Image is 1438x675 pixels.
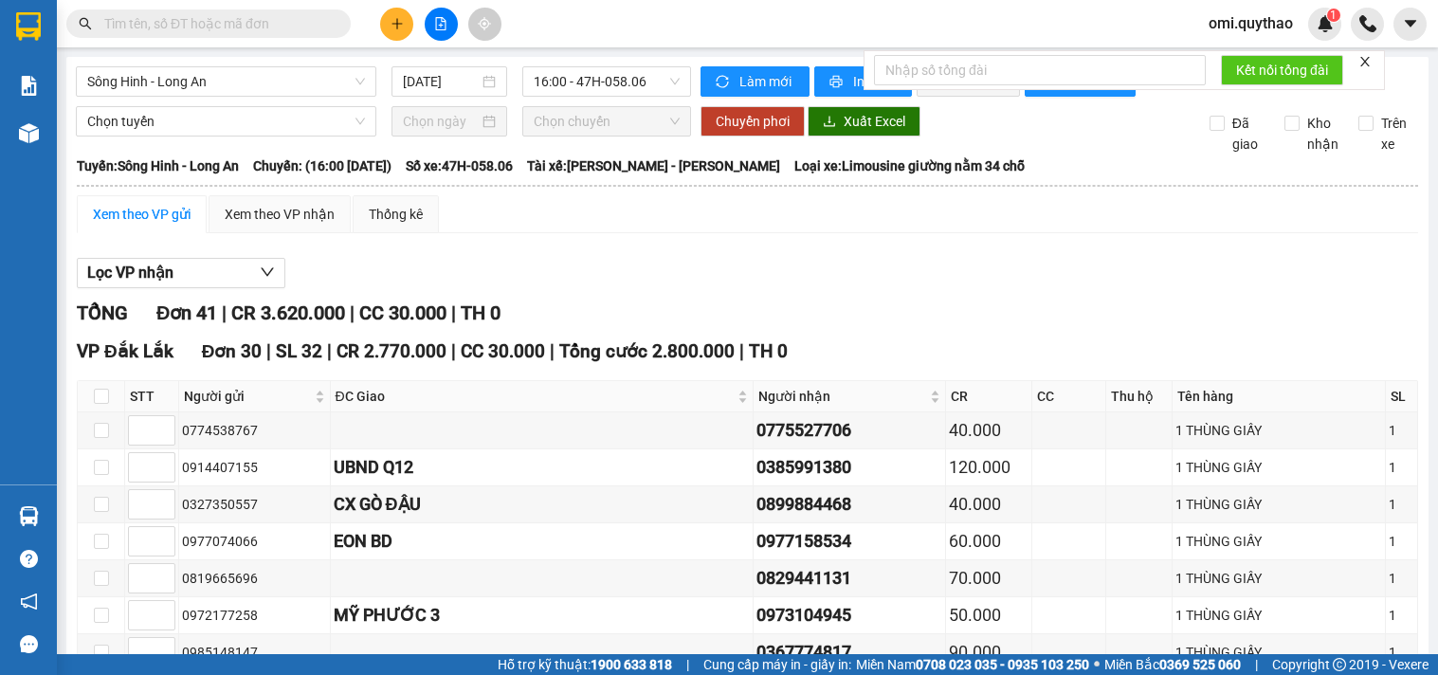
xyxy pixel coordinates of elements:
[550,340,555,362] span: |
[1175,605,1382,626] div: 1 THÙNG GIẤY
[527,155,780,176] span: Tài xế: [PERSON_NAME] - [PERSON_NAME]
[949,454,1028,481] div: 120.000
[93,204,191,225] div: Xem theo VP gửi
[749,340,788,362] span: TH 0
[1236,60,1328,81] span: Kết nối tổng đài
[182,494,327,515] div: 0327350557
[478,17,491,30] span: aim
[391,17,404,30] span: plus
[949,639,1028,666] div: 90.000
[829,75,846,90] span: printer
[1386,381,1418,412] th: SL
[182,568,327,589] div: 0819665696
[20,635,38,653] span: message
[756,454,943,481] div: 0385991380
[359,301,446,324] span: CC 30.000
[794,155,1025,176] span: Loại xe: Limousine giường nằm 34 chỗ
[334,491,750,518] div: CX GÒ ĐẬU
[1175,457,1382,478] div: 1 THÙNG GIẤY
[1300,113,1346,155] span: Kho nhận
[814,66,912,97] button: printerIn phơi
[222,301,227,324] span: |
[534,67,680,96] span: 16:00 - 47H-058.06
[949,602,1028,629] div: 50.000
[260,265,275,280] span: down
[739,71,794,92] span: Làm mới
[1389,457,1414,478] div: 1
[231,301,345,324] span: CR 3.620.000
[874,55,1206,85] input: Nhập số tổng đài
[406,155,513,176] span: Số xe: 47H-058.06
[686,654,689,675] span: |
[276,340,322,362] span: SL 32
[1175,642,1382,663] div: 1 THÙNG GIẤY
[701,66,810,97] button: syncLàm mới
[19,123,39,143] img: warehouse-icon
[403,111,480,132] input: Chọn ngày
[1389,642,1414,663] div: 1
[1402,15,1419,32] span: caret-down
[1159,657,1241,672] strong: 0369 525 060
[461,340,545,362] span: CC 30.000
[77,301,128,324] span: TỔNG
[534,107,680,136] span: Chọn chuyến
[1374,113,1419,155] span: Trên xe
[1175,531,1382,552] div: 1 THÙNG GIẤY
[756,602,943,629] div: 0973104945
[369,204,423,225] div: Thống kê
[468,8,501,41] button: aim
[334,528,750,555] div: EON BD
[856,654,1089,675] span: Miền Nam
[184,386,311,407] span: Người gửi
[758,386,927,407] span: Người nhận
[182,531,327,552] div: 0977074066
[1359,15,1376,32] img: phone-icon
[182,605,327,626] div: 0972177258
[182,457,327,478] div: 0914407155
[182,642,327,663] div: 0985148147
[1175,568,1382,589] div: 1 THÙNG GIẤY
[79,17,92,30] span: search
[334,454,750,481] div: UBND Q12
[1094,661,1100,668] span: ⚪️
[1221,55,1343,85] button: Kết nối tổng đài
[1389,420,1414,441] div: 1
[1173,381,1386,412] th: Tên hàng
[19,76,39,96] img: solution-icon
[334,602,750,629] div: MỸ PHƯỚC 3
[425,8,458,41] button: file-add
[716,75,732,90] span: sync
[1389,494,1414,515] div: 1
[1393,8,1427,41] button: caret-down
[591,657,672,672] strong: 1900 633 818
[823,115,836,130] span: download
[1193,11,1308,35] span: omi.quythao
[1225,113,1270,155] span: Đã giao
[380,8,413,41] button: plus
[949,417,1028,444] div: 40.000
[451,301,456,324] span: |
[808,106,920,137] button: downloadXuất Excel
[1330,9,1337,22] span: 1
[156,301,217,324] span: Đơn 41
[104,13,328,34] input: Tìm tên, số ĐT hoặc mã đơn
[87,261,173,284] span: Lọc VP nhận
[1032,381,1106,412] th: CC
[253,155,391,176] span: Chuyến: (16:00 [DATE])
[327,340,332,362] span: |
[336,386,734,407] span: ĐC Giao
[853,71,897,92] span: In phơi
[434,17,447,30] span: file-add
[1333,658,1346,671] span: copyright
[1389,605,1414,626] div: 1
[1327,9,1340,22] sup: 1
[1255,654,1258,675] span: |
[703,654,851,675] span: Cung cấp máy in - giấy in:
[949,491,1028,518] div: 40.000
[916,657,1089,672] strong: 0708 023 035 - 0935 103 250
[77,258,285,288] button: Lọc VP nhận
[1106,381,1173,412] th: Thu hộ
[756,491,943,518] div: 0899884468
[225,204,335,225] div: Xem theo VP nhận
[756,417,943,444] div: 0775527706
